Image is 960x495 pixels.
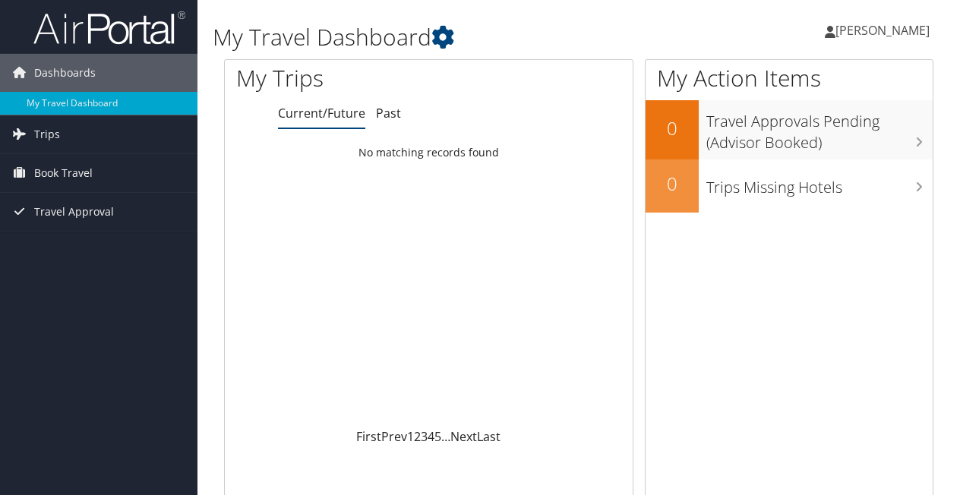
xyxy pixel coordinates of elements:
[381,428,407,445] a: Prev
[825,8,945,53] a: [PERSON_NAME]
[278,105,365,121] a: Current/Future
[441,428,450,445] span: …
[34,154,93,192] span: Book Travel
[706,103,933,153] h3: Travel Approvals Pending (Advisor Booked)
[428,428,434,445] a: 4
[225,139,633,166] td: No matching records found
[34,54,96,92] span: Dashboards
[236,62,451,94] h1: My Trips
[356,428,381,445] a: First
[414,428,421,445] a: 2
[835,22,930,39] span: [PERSON_NAME]
[407,428,414,445] a: 1
[706,169,933,198] h3: Trips Missing Hotels
[646,159,933,213] a: 0Trips Missing Hotels
[646,62,933,94] h1: My Action Items
[450,428,477,445] a: Next
[646,115,699,141] h2: 0
[376,105,401,121] a: Past
[34,115,60,153] span: Trips
[213,21,701,53] h1: My Travel Dashboard
[646,100,933,159] a: 0Travel Approvals Pending (Advisor Booked)
[646,171,699,197] h2: 0
[421,428,428,445] a: 3
[477,428,501,445] a: Last
[434,428,441,445] a: 5
[33,10,185,46] img: airportal-logo.png
[34,193,114,231] span: Travel Approval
